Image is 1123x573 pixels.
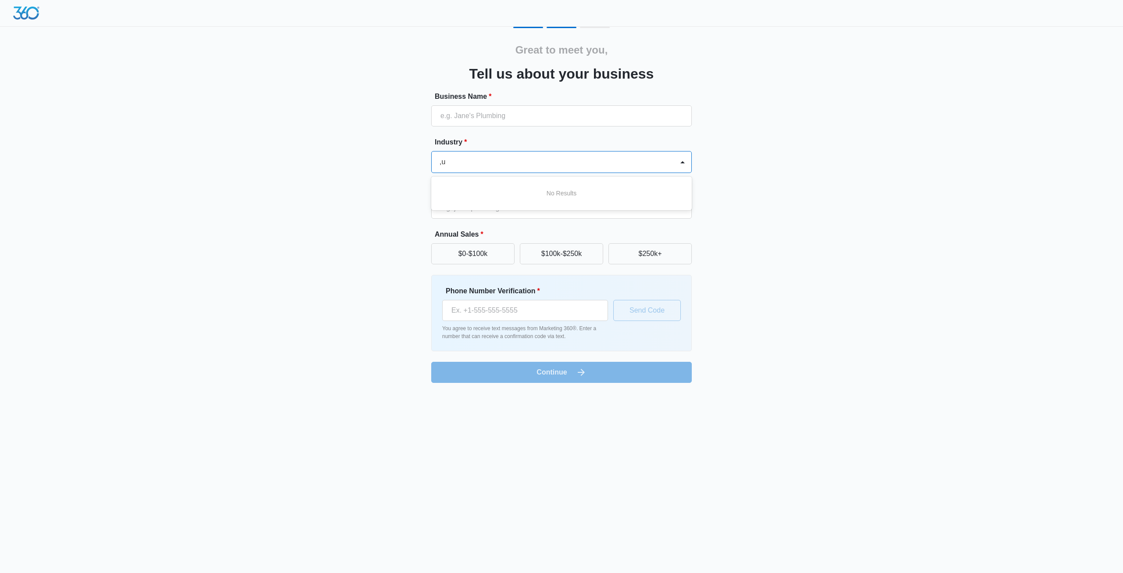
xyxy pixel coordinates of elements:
[446,286,612,296] label: Phone Number Verification
[435,91,695,102] label: Business Name
[435,229,695,240] label: Annual Sales
[435,137,695,148] label: Industry
[431,243,515,264] button: $0-$100k
[431,105,692,126] input: e.g. Jane's Plumbing
[442,300,608,321] input: Ex. +1-555-555-5555
[520,243,603,264] button: $100k-$250k
[469,63,654,84] h3: Tell us about your business
[608,243,692,264] button: $250k+
[431,185,692,202] div: No Results
[515,42,608,58] h2: Great to meet you,
[442,324,608,340] p: You agree to receive text messages from Marketing 360®. Enter a number that can receive a confirm...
